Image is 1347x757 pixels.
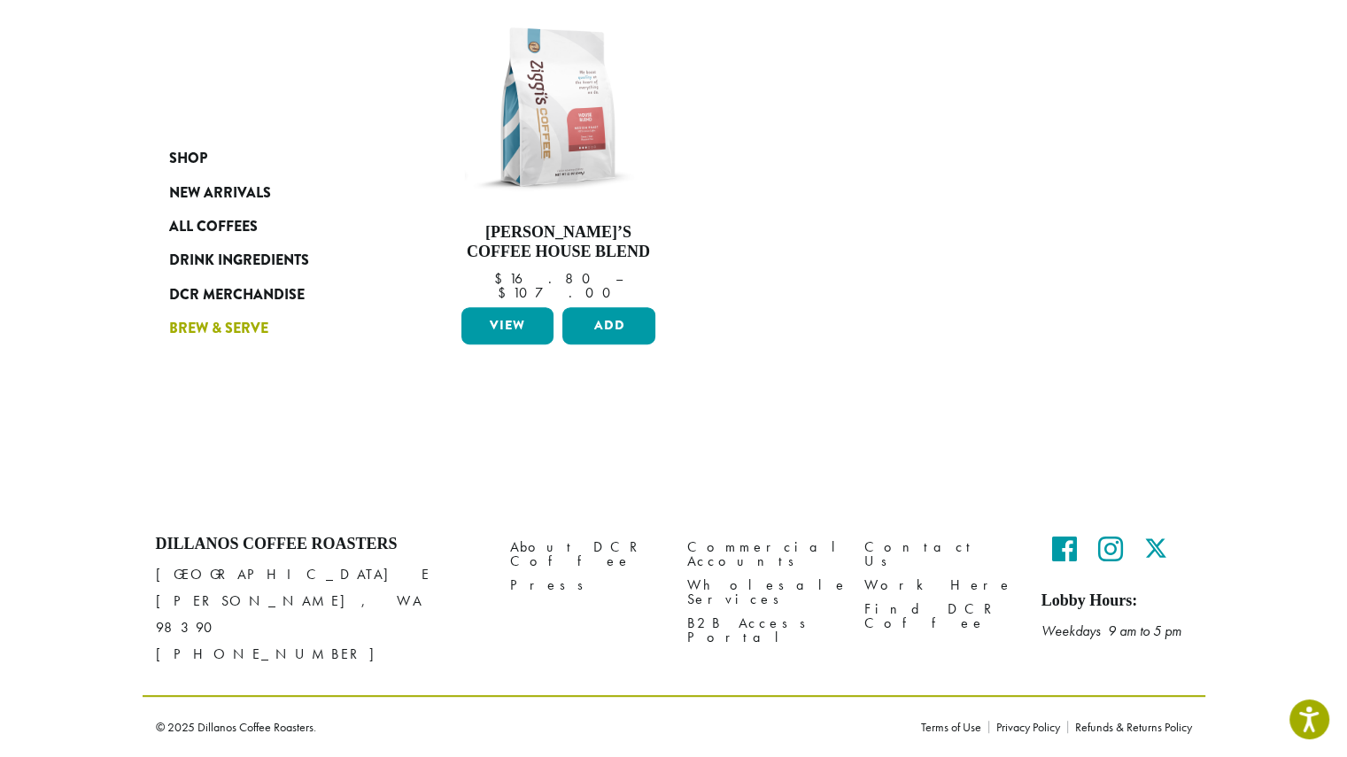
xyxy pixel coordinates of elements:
a: Find DCR Coffee [864,598,1015,636]
a: Work Here [864,573,1015,597]
a: Wholesale Services [687,573,838,611]
a: Drink Ingredients [169,243,410,277]
a: View [461,307,554,344]
em: Weekdays 9 am to 5 pm [1041,622,1181,640]
a: Shop [169,142,410,175]
span: – [615,269,623,288]
a: New Arrivals [169,175,410,209]
span: Drink Ingredients [169,250,309,272]
h4: [PERSON_NAME]’s Coffee House Blend [457,223,661,261]
span: $ [498,283,513,302]
span: DCR Merchandise [169,284,305,306]
a: Contact Us [864,535,1015,573]
a: B2B Access Portal [687,612,838,650]
p: © 2025 Dillanos Coffee Roasters. [156,721,894,733]
a: Commercial Accounts [687,535,838,573]
span: All Coffees [169,216,258,238]
a: Press [510,573,661,597]
bdi: 16.80 [494,269,599,288]
a: All Coffees [169,210,410,243]
p: [GEOGRAPHIC_DATA] E [PERSON_NAME], WA 98390 [PHONE_NUMBER] [156,561,484,668]
span: Brew & Serve [169,318,268,340]
bdi: 107.00 [498,283,619,302]
a: Brew & Serve [169,312,410,345]
button: Add [562,307,655,344]
a: Privacy Policy [988,721,1067,733]
span: Shop [169,148,207,170]
img: Ziggis-House-Blend-12-oz.png [456,5,660,209]
span: $ [494,269,509,288]
a: DCR Merchandise [169,278,410,312]
a: [PERSON_NAME]’s Coffee House Blend [457,5,661,300]
a: About DCR Coffee [510,535,661,573]
span: New Arrivals [169,182,271,205]
a: Terms of Use [921,721,988,733]
h5: Lobby Hours: [1041,591,1192,611]
h4: Dillanos Coffee Roasters [156,535,484,554]
a: Refunds & Returns Policy [1067,721,1192,733]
